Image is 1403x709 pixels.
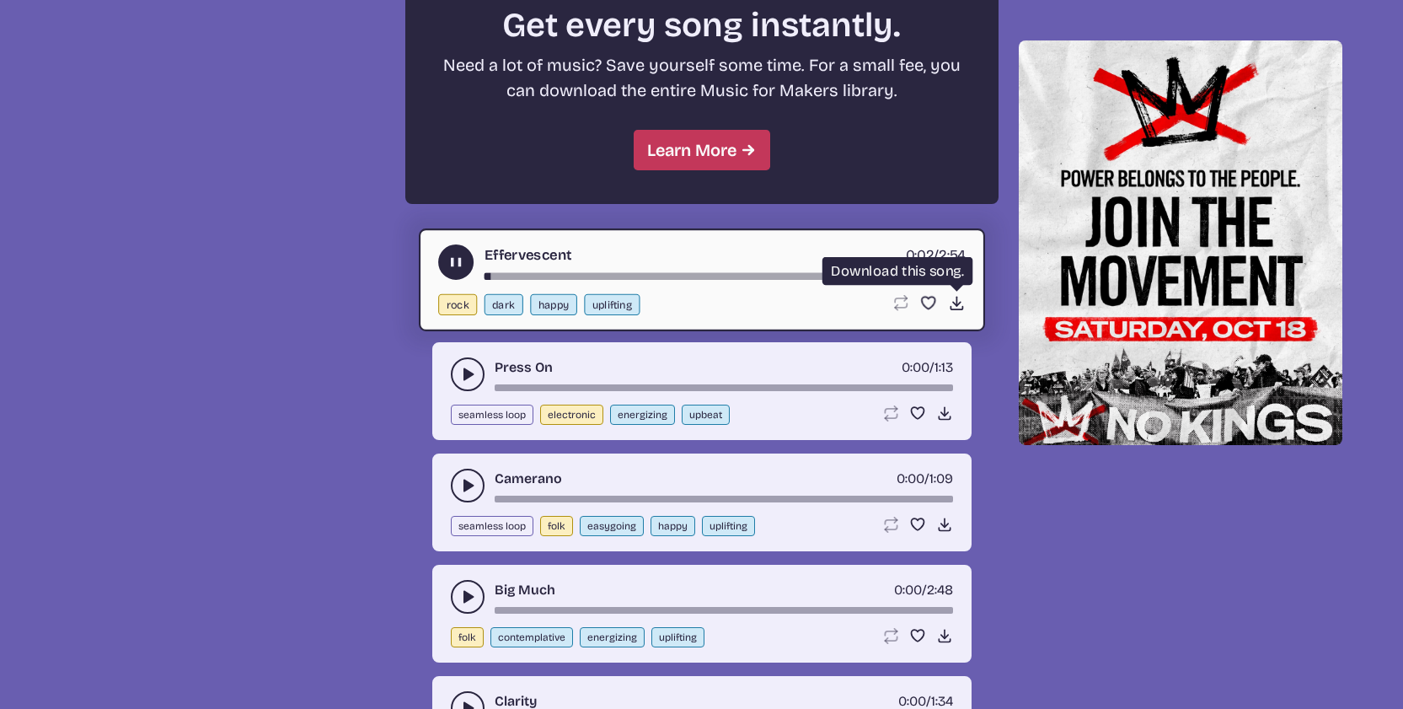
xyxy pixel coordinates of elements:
a: Big Much [495,580,555,600]
div: / [894,580,953,600]
button: energizing [610,405,675,425]
div: / [905,244,965,266]
a: Press On [495,357,553,378]
button: seamless loop [451,516,533,536]
a: Effervescent [484,244,571,266]
span: timer [902,359,929,375]
button: Loop [882,516,899,533]
button: easygoing [580,516,644,536]
button: Favorite [909,627,926,644]
button: play-pause toggle [451,469,485,502]
button: Favorite [909,516,926,533]
button: energizing [580,627,645,647]
span: timer [894,582,922,598]
h2: Get every song instantly. [436,5,968,46]
div: song-time-bar [495,384,953,391]
button: seamless loop [451,405,533,425]
span: timer [898,693,926,709]
button: Loop [882,627,899,644]
span: 1:13 [934,359,953,375]
div: song-time-bar [484,273,965,280]
span: timer [905,246,934,263]
button: contemplative [490,627,573,647]
button: dark [484,294,522,315]
span: timer [897,470,924,486]
span: 2:48 [927,582,953,598]
button: electronic [540,405,603,425]
a: Learn More [634,130,770,170]
div: / [897,469,953,489]
div: / [902,357,953,378]
button: upbeat [682,405,730,425]
button: uplifting [584,294,640,315]
div: song-time-bar [495,496,953,502]
span: 2:54 [939,246,966,263]
button: play-pause toggle [451,580,485,614]
button: folk [540,516,573,536]
button: Favorite [909,405,926,422]
button: happy [530,294,577,315]
button: folk [451,627,484,647]
span: 1:34 [931,693,953,709]
button: Loop [891,294,908,312]
div: song-time-bar [495,607,953,614]
button: uplifting [651,627,704,647]
button: play-pause toggle [451,357,485,391]
button: happy [651,516,695,536]
button: play-pause toggle [438,244,474,280]
img: Help save our democracy! [1019,40,1342,445]
p: Need a lot of music? Save yourself some time. For a small fee, you can download the entire Music ... [436,52,968,103]
button: Loop [882,405,899,422]
a: Camerano [495,469,562,489]
span: 1:09 [929,470,953,486]
button: Favorite [919,294,937,312]
button: uplifting [702,516,755,536]
button: rock [438,294,477,315]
